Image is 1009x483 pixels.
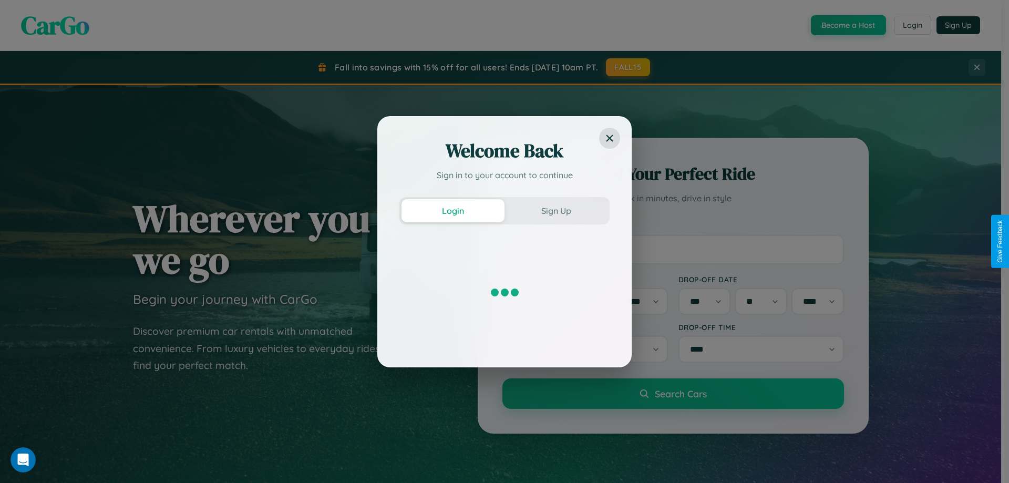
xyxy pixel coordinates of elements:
button: Sign Up [504,199,608,222]
button: Login [401,199,504,222]
div: Give Feedback [996,220,1004,263]
iframe: Intercom live chat [11,447,36,472]
h2: Welcome Back [399,138,610,163]
p: Sign in to your account to continue [399,169,610,181]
